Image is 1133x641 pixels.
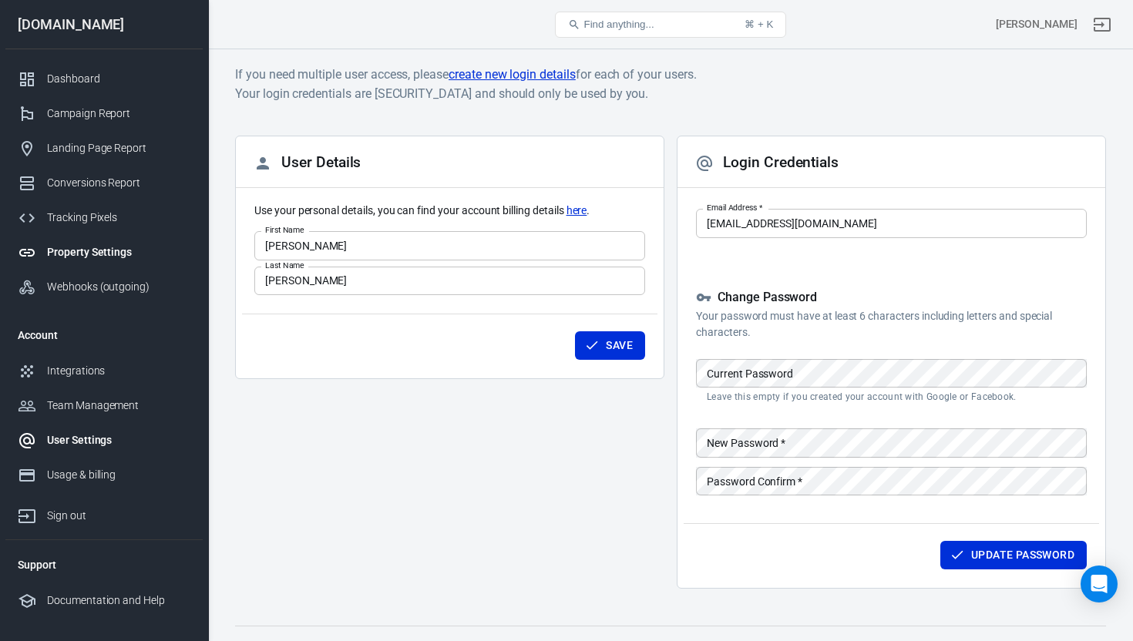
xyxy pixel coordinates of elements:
input: Doe [254,267,645,295]
li: Support [5,546,203,583]
div: Team Management [47,398,190,414]
div: Usage & billing [47,467,190,483]
label: Email Address [707,202,762,213]
a: Property Settings [5,235,203,270]
div: Tracking Pixels [47,210,190,226]
a: Conversions Report [5,166,203,200]
div: Dashboard [47,71,190,87]
h2: User Details [254,154,361,173]
div: Open Intercom Messenger [1081,565,1118,602]
button: Update Password [940,541,1087,569]
div: Account id: Ghki4vdQ [996,16,1078,32]
a: Integrations [5,354,203,388]
a: Campaign Report [5,96,203,131]
a: Sign out [5,492,203,533]
div: Property Settings [47,244,190,260]
input: John [254,231,645,260]
a: Dashboard [5,62,203,96]
a: Sign out [1084,6,1121,43]
li: Account [5,317,203,354]
a: Landing Page Report [5,131,203,166]
a: create new login details [449,65,576,84]
div: Campaign Report [47,106,190,122]
div: Sign out [47,508,190,524]
div: User Settings [47,432,190,448]
a: User Settings [5,423,203,458]
a: Usage & billing [5,458,203,492]
div: [DOMAIN_NAME] [5,18,203,32]
div: Webhooks (outgoing) [47,279,190,295]
div: Landing Page Report [47,140,190,156]
div: Conversions Report [47,175,190,191]
label: Last Name [265,260,304,271]
button: Save [575,331,645,360]
p: Leave this empty if you created your account with Google or Facebook. [707,391,1076,403]
div: Integrations [47,363,190,379]
div: Documentation and Help [47,592,190,609]
h2: Login Credentials [695,154,839,173]
div: ⌘ + K [745,18,773,30]
a: Webhooks (outgoing) [5,270,203,304]
p: Your password must have at least 6 characters including letters and special characters. [696,308,1087,341]
h5: Change Password [696,290,1087,306]
span: Find anything... [583,18,654,30]
label: First Name [265,224,304,236]
p: Use your personal details, you can find your account billing details . [254,203,645,219]
h6: If you need multiple user access, please for each of your users. Your login credentials are [SECU... [235,65,1106,103]
a: Tracking Pixels [5,200,203,235]
button: Find anything...⌘ + K [555,12,786,38]
a: here [566,203,587,219]
a: Team Management [5,388,203,423]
